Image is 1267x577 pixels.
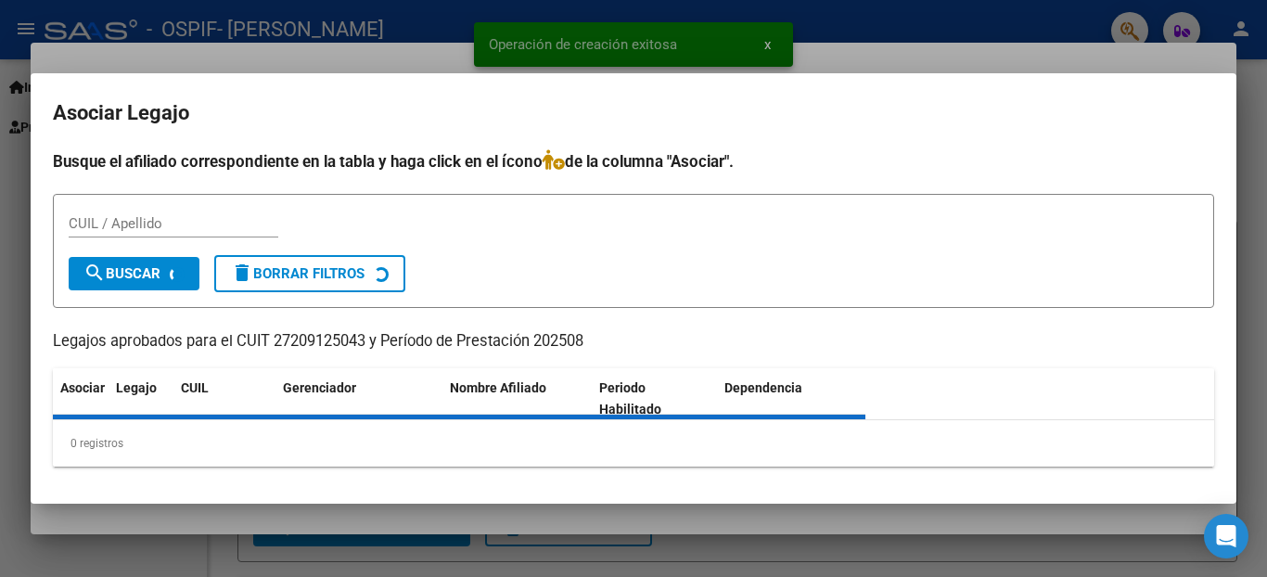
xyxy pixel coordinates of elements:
[283,380,356,395] span: Gerenciador
[450,380,546,395] span: Nombre Afiliado
[1204,514,1248,558] div: Open Intercom Messenger
[53,420,1214,467] div: 0 registros
[231,265,365,282] span: Borrar Filtros
[83,265,160,282] span: Buscar
[181,380,209,395] span: CUIL
[83,262,106,284] mat-icon: search
[53,96,1214,131] h2: Asociar Legajo
[53,330,1214,353] p: Legajos aprobados para el CUIT 27209125043 y Período de Prestación 202508
[724,380,802,395] span: Dependencia
[214,255,405,292] button: Borrar Filtros
[53,368,109,430] datatable-header-cell: Asociar
[60,380,105,395] span: Asociar
[275,368,442,430] datatable-header-cell: Gerenciador
[592,368,717,430] datatable-header-cell: Periodo Habilitado
[599,380,661,417] span: Periodo Habilitado
[109,368,173,430] datatable-header-cell: Legajo
[173,368,275,430] datatable-header-cell: CUIL
[69,257,199,290] button: Buscar
[116,380,157,395] span: Legajo
[231,262,253,284] mat-icon: delete
[717,368,866,430] datatable-header-cell: Dependencia
[442,368,592,430] datatable-header-cell: Nombre Afiliado
[53,149,1214,173] h4: Busque el afiliado correspondiente en la tabla y haga click en el ícono de la columna "Asociar".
